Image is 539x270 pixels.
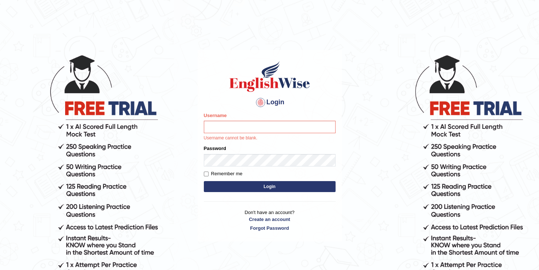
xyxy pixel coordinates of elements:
[204,225,336,232] a: Forgot Password
[204,170,243,177] label: Remember me
[204,209,336,232] p: Don't have an account?
[204,112,227,119] label: Username
[204,97,336,108] h4: Login
[204,145,226,152] label: Password
[204,172,209,176] input: Remember me
[204,216,336,223] a: Create an account
[228,60,311,93] img: Logo of English Wise sign in for intelligent practice with AI
[204,135,336,142] p: Username cannot be blank.
[204,181,336,192] button: Login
